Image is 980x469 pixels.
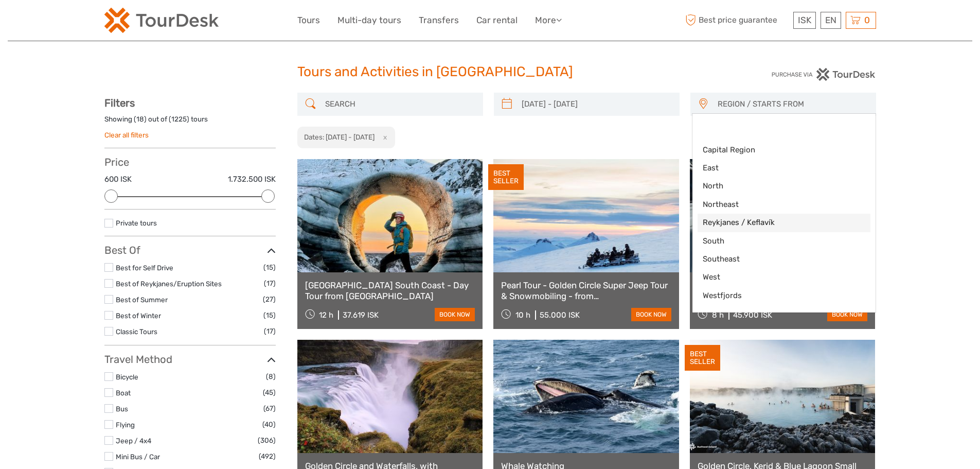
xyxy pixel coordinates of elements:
[116,264,173,272] a: Best for Self Drive
[771,68,876,81] img: PurchaseViaTourDesk.png
[535,13,562,28] a: More
[319,310,333,320] span: 12 h
[703,290,848,301] span: Westfjords
[297,13,320,28] a: Tours
[698,118,870,134] input: Search
[376,132,390,143] button: x
[171,114,187,124] label: 1225
[118,16,131,28] button: Open LiveChat chat widget
[263,387,276,398] span: (45)
[703,199,848,210] span: Northeast
[116,311,161,320] a: Best of Winter
[104,8,219,33] img: 120-15d4194f-c635-41b9-a512-a3cb382bfb57_logo_small.png
[733,310,772,320] div: 45.900 ISK
[263,403,276,414] span: (67)
[297,64,683,80] h1: Tours and Activities in [GEOGRAPHIC_DATA]
[104,174,132,185] label: 600 ISK
[713,96,871,113] button: REGION / STARTS FROM
[703,217,848,228] span: Reykjanes / Keflavík
[703,254,848,265] span: Southeast
[104,244,276,256] h3: Best Of
[116,219,157,227] a: Private tours
[703,163,848,173] span: East
[116,373,138,381] a: Bicycle
[104,353,276,366] h3: Travel Method
[304,133,375,141] h2: Dates: [DATE] - [DATE]
[263,309,276,321] span: (15)
[712,310,724,320] span: 8 h
[264,277,276,289] span: (17)
[262,419,276,430] span: (40)
[683,12,791,29] span: Best price guarantee
[798,15,811,25] span: ISK
[863,15,871,25] span: 0
[703,272,848,283] span: West
[501,280,671,301] a: Pearl Tour - Golden Circle Super Jeep Tour & Snowmobiling - from [GEOGRAPHIC_DATA]
[116,453,160,461] a: Mini Bus / Car
[515,310,530,320] span: 10 h
[258,435,276,446] span: (306)
[136,114,144,124] label: 18
[116,296,168,304] a: Best of Summer
[259,450,276,462] span: (492)
[264,325,276,337] span: (17)
[321,95,478,113] input: SEARCH
[14,18,116,26] p: We're away right now. Please check back later!
[116,421,135,429] a: Flying
[685,345,720,371] div: BEST SELLER
[435,308,475,321] a: book now
[116,389,131,397] a: Boat
[337,13,401,28] a: Multi-day tours
[228,174,276,185] label: 1.732.500 ISK
[104,114,276,130] div: Showing ( ) out of ( ) tours
[476,13,518,28] a: Car rental
[631,308,671,321] a: book now
[419,13,459,28] a: Transfers
[305,280,475,301] a: [GEOGRAPHIC_DATA] South Coast - Day Tour from [GEOGRAPHIC_DATA]
[827,308,867,321] a: book now
[703,181,848,192] span: North
[343,310,379,320] div: 37.619 ISK
[104,131,149,139] a: Clear all filters
[540,310,580,320] div: 55.000 ISK
[263,293,276,305] span: (27)
[104,97,135,109] strong: Filters
[488,164,524,190] div: BEST SELLER
[116,280,222,288] a: Best of Reykjanes/Eruption Sites
[703,236,848,247] span: South
[263,262,276,273] span: (15)
[116,327,157,336] a: Classic Tours
[116,437,151,445] a: Jeep / 4x4
[116,405,128,413] a: Bus
[518,95,674,113] input: SELECT DATES
[821,12,841,29] div: EN
[266,371,276,383] span: (8)
[703,145,848,155] span: Capital Region
[104,156,276,168] h3: Price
